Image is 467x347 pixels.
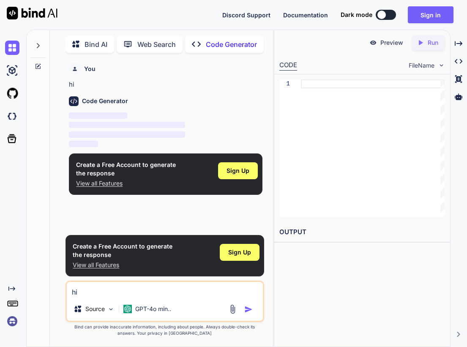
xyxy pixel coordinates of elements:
[84,65,96,73] h6: You
[279,60,297,71] div: CODE
[5,41,19,55] img: chat
[85,305,105,313] p: Source
[5,86,19,101] img: githubLight
[244,305,253,314] img: icon
[69,122,185,128] span: ‌
[5,314,19,328] img: signin
[82,97,128,105] h6: Code Generator
[409,61,434,70] span: FileName
[85,39,107,49] p: Bind AI
[76,179,176,188] p: View all Features
[438,62,445,69] img: chevron down
[274,222,450,242] h2: OUTPUT
[283,11,328,19] button: Documentation
[137,39,176,49] p: Web Search
[380,38,403,47] p: Preview
[69,131,185,138] span: ‌
[228,248,251,257] span: Sign Up
[7,7,57,19] img: Bind AI
[73,242,172,259] h1: Create a Free Account to generate the response
[369,39,377,46] img: preview
[228,304,238,314] img: attachment
[222,11,270,19] button: Discord Support
[428,38,438,47] p: Run
[206,39,257,49] p: Code Generator
[69,80,262,90] p: hi
[408,6,453,23] button: Sign in
[69,112,127,119] span: ‌
[69,141,98,147] span: ‌
[76,161,176,178] h1: Create a Free Account to generate the response
[5,109,19,123] img: darkCloudIdeIcon
[341,11,372,19] span: Dark mode
[5,63,19,78] img: ai-studio
[227,167,249,175] span: Sign Up
[123,305,132,313] img: GPT-4o mini
[66,324,264,336] p: Bind can provide inaccurate information, including about people. Always double-check its answers....
[107,306,115,313] img: Pick Models
[135,305,171,313] p: GPT-4o min..
[73,261,172,269] p: View all Features
[279,79,290,88] div: 1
